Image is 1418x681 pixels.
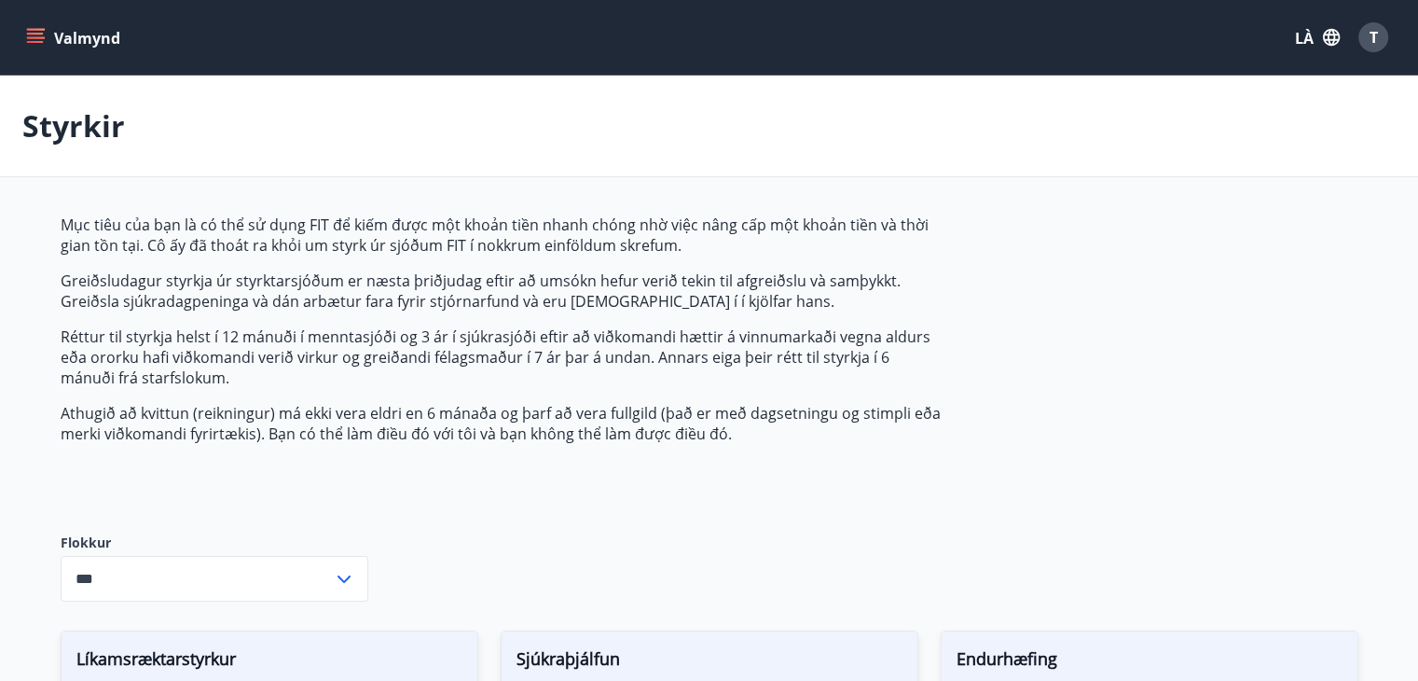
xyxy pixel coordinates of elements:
[61,327,930,388] font: Réttur til styrkja helst í 12 mánuði í menntasjóði og 3 ár í sjúkrasjóði eftir að viðkomandi hætt...
[1287,20,1347,55] button: LÀ
[61,534,111,551] font: Flokkur
[1351,15,1396,60] button: T
[516,646,902,678] span: Sjúkraþjálfun
[1295,28,1314,49] font: LÀ
[1370,27,1378,48] font: T
[22,21,128,54] button: thực đơn
[22,105,125,146] font: Styrkir
[957,646,1342,678] span: Endurhæfing
[61,215,929,256] font: Mục tiêu của bạn là có thể sử dụng FIT để kiếm được một khoản tiền nhanh chóng nhờ việc nâng cấp ...
[76,646,462,678] span: Líkamsræktarstyrkur
[54,28,120,49] font: Valmynd
[61,403,941,444] font: Athugið að kvittun (reikningur) má ekki vera eldri en 6 mánaða og þarf að vera fullgild (það er m...
[61,271,901,312] font: Greiðsludagur styrkja úr styrktarsjóðum er næsta þriðjudag eftir að umsókn hefur verið tekin til ...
